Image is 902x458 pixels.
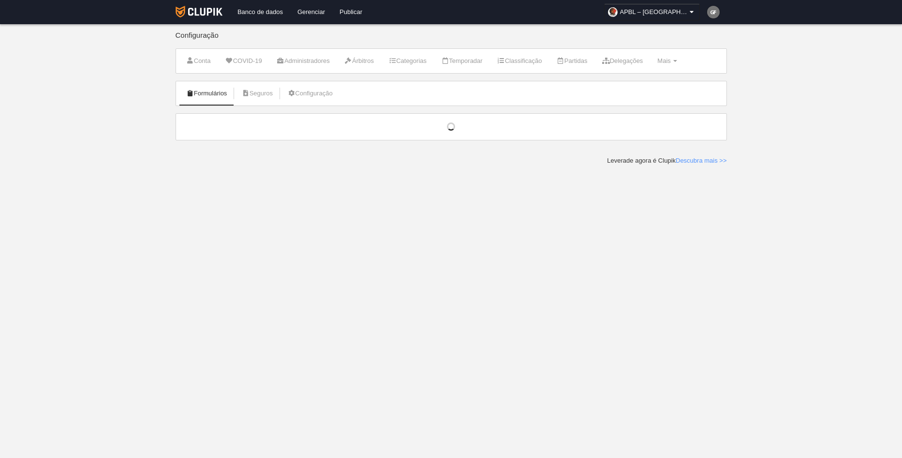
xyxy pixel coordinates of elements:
span: APBL – [GEOGRAPHIC_DATA] [620,7,688,17]
a: Delegações [596,54,648,68]
img: OarJK53L20jC.30x30.jpg [608,7,618,17]
a: Conta [181,54,216,68]
img: Clupik [176,6,222,17]
a: Árbitros [339,54,379,68]
a: Temporadar [436,54,488,68]
a: Mais [652,54,682,68]
a: Formulários [181,86,233,101]
a: Descubra mais >> [676,157,727,164]
img: c2l6ZT0zMHgzMCZmcz05JnRleHQ9R0YmYmc9NzU3NTc1.png [707,6,720,18]
div: Configuração [176,31,727,48]
a: Classificação [492,54,547,68]
a: Partidas [551,54,593,68]
a: COVID-19 [220,54,267,68]
a: Administradores [271,54,335,68]
div: Carregando [186,122,717,131]
div: Leverade agora é Clupik [607,156,726,165]
a: Seguros [236,86,278,101]
a: Configuração [282,86,338,101]
a: Categorias [383,54,432,68]
a: APBL – [GEOGRAPHIC_DATA] [604,4,700,20]
span: Mais [657,57,670,64]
